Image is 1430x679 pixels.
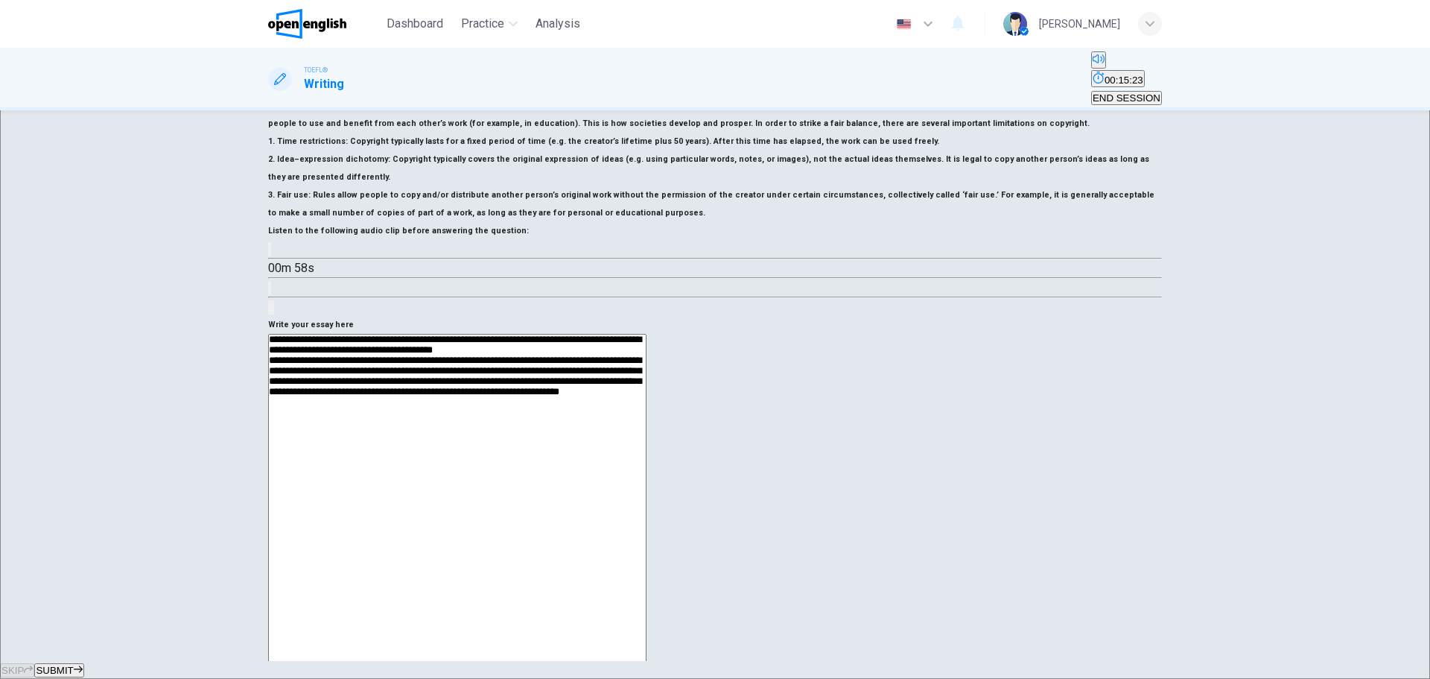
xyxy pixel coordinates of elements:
span: SKIP [1,665,24,676]
span: 00:15:23 [1105,75,1143,86]
img: OpenEnglish logo [268,9,346,39]
h6: Without the potential for reward, content creators would have no reason to invest time and effort... [268,97,1162,133]
h6: Listen to the following audio clip before answering the question : [268,222,1162,240]
button: Click to see the audio transcription [268,281,271,295]
span: TOEFL® [304,65,328,75]
span: Practice [461,15,504,33]
div: Hide [1091,70,1162,89]
span: 00m 58s [268,261,314,275]
span: Dashboard [387,15,443,33]
div: [PERSON_NAME] [1039,15,1120,33]
span: SUBMIT [36,665,73,676]
h6: 2. Idea–expression dichotomy: Copyright typically covers the original expression of ideas (e.g. u... [268,151,1162,186]
h1: Writing [304,75,344,93]
img: Profile picture [1003,12,1027,36]
span: Analysis [536,15,580,33]
h6: 1. Time restrictions: Copyright typically lasts for a fixed period of time (e.g. the creator’s li... [268,133,1162,151]
h6: Write your essay here [268,316,1162,334]
img: en [894,19,913,30]
span: END SESSION [1093,92,1160,104]
div: Mute [1091,51,1162,70]
h6: 3. Fair use: Rules allow people to copy and/or distribute another person’s original work without ... [268,186,1162,222]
